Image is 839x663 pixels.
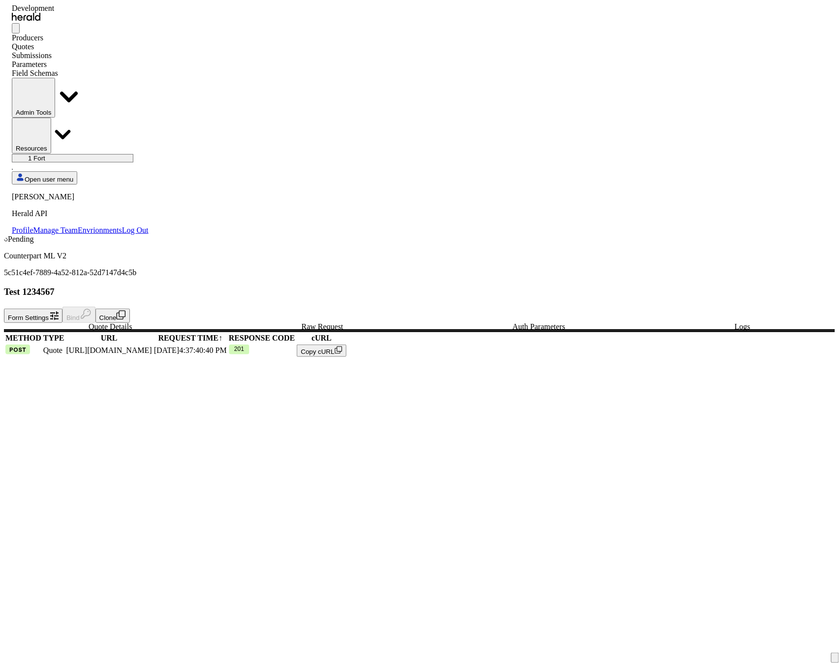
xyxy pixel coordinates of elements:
th: RESPONSE CODE [228,333,296,343]
button: Copy cURL [297,345,346,357]
th: REQUEST TIME [154,333,227,343]
span: Quote Details [89,323,132,331]
span: [DATE] [154,346,180,354]
button: Bind [62,307,95,323]
h3: Test 1234567 [4,286,835,297]
th: URL [66,333,153,343]
a: Envrionments [78,226,122,234]
a: Log Out [122,226,149,234]
div: Quotes [12,42,149,51]
span: Raw Request [302,323,343,331]
span: Logs [735,323,750,331]
div: Submissions [12,51,149,60]
th: METHOD [5,333,42,343]
span: Pending [8,235,33,243]
p: Herald API [12,209,149,218]
div: Open user menu [12,192,149,235]
span: 4:37:40:40 PM [179,346,226,354]
button: internal dropdown menu [12,78,55,118]
button: Resources dropdown menu [12,118,51,154]
a: Manage Team [33,226,78,234]
div: Producers [12,33,149,42]
p: 5c51c4ef-7889-4a52-812a-52d7147d4c5b [4,268,835,277]
text: 201 [234,346,244,352]
p: Counterpart ML V2 [4,252,835,260]
span: Open user menu [25,176,73,183]
button: Open user menu [12,171,77,185]
div: Development [12,4,149,13]
button: Form Settings [4,309,62,323]
button: Clone [95,309,130,323]
div: Parameters [12,60,149,69]
img: Herald Logo [12,13,40,21]
span: ↑ [218,334,222,342]
a: Profile [12,226,33,234]
p: [PERSON_NAME] [12,192,149,201]
div: Field Schemas [12,69,149,78]
th: TYPE [43,333,65,343]
td: Quote [43,344,65,357]
span: Auth Parameters [513,323,565,331]
th: cURL [296,333,346,343]
div: [URL][DOMAIN_NAME] [66,346,152,355]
